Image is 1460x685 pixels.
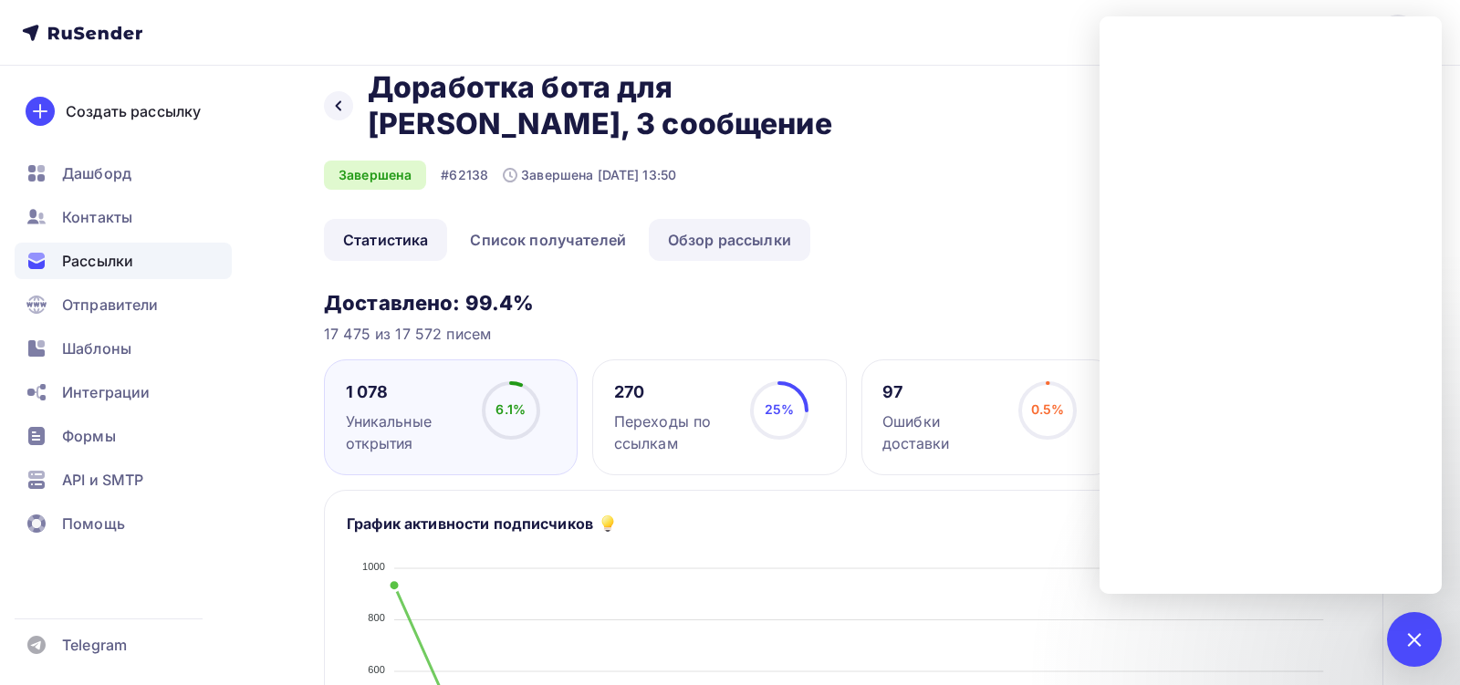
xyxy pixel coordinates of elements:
[62,337,131,359] span: Шаблоны
[66,100,201,122] div: Создать рассылку
[324,161,426,190] div: Завершена
[451,219,645,261] a: Список получателей
[324,219,447,261] a: Статистика
[765,401,794,417] span: 25%
[362,561,385,572] tspan: 1000
[62,634,127,656] span: Telegram
[15,330,232,367] a: Шаблоны
[882,381,1002,403] div: 97
[368,69,919,142] h2: Доработка бота для [PERSON_NAME], 3 сообщение
[614,381,734,403] div: 270
[495,401,526,417] span: 6.1%
[347,513,593,535] h5: График активности подписчиков
[62,425,116,447] span: Формы
[15,155,232,192] a: Дашборд
[368,664,385,675] tspan: 600
[882,410,1002,454] div: Ошибки доставки
[62,381,150,403] span: Интеграции
[441,166,488,184] div: #62138
[368,612,385,623] tspan: 800
[62,513,125,535] span: Помощь
[62,162,131,184] span: Дашборд
[1145,15,1438,51] a: [EMAIL_ADDRESS][DOMAIN_NAME]
[649,219,810,261] a: Обзор рассылки
[15,243,232,279] a: Рассылки
[1031,401,1065,417] span: 0.5%
[15,199,232,235] a: Контакты
[324,290,1383,316] h3: Доставлено: 99.4%
[346,381,465,403] div: 1 078
[324,323,1383,345] div: 17 475 из 17 572 писем
[62,294,159,316] span: Отправители
[62,250,133,272] span: Рассылки
[503,166,676,184] div: Завершена [DATE] 13:50
[15,418,232,454] a: Формы
[346,410,465,454] div: Уникальные открытия
[614,410,734,454] div: Переходы по ссылкам
[15,286,232,323] a: Отправители
[62,206,132,228] span: Контакты
[62,469,143,491] span: API и SMTP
